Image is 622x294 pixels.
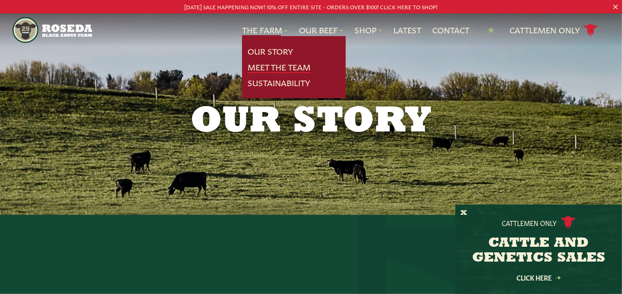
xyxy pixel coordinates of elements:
a: Click Here [497,275,580,281]
a: Cattlemen Only [510,22,598,38]
a: Latest [393,24,421,36]
img: cattle-icon.svg [561,216,576,229]
button: X [460,208,467,218]
a: Shop [355,24,382,36]
p: Cattlemen Only [502,218,557,227]
a: Sustainability [248,77,310,89]
nav: Main Navigation [12,13,610,47]
a: Meet The Team [248,61,311,73]
a: Contact [432,24,469,36]
h1: Our Story [74,104,548,141]
p: [DATE] SALE HAPPENING NOW! 10% OFF ENTIRE SITE - ORDERS OVER $100! CLICK HERE TO SHOP! [31,2,591,12]
h3: CATTLE AND GENETICS SALES [467,236,610,266]
a: Our Beef [299,24,343,36]
a: The Farm [242,24,288,36]
img: https://roseda.com/wp-content/uploads/2021/05/roseda-25-header.png [12,17,92,43]
a: Our Story [248,45,293,57]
